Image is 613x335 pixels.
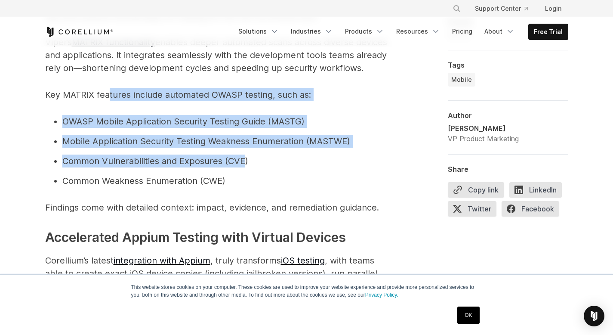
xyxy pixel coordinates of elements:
div: Share [448,165,568,174]
p: Key MATRIX features include automated OWASP testing, such as: [45,88,389,101]
div: [PERSON_NAME] [448,123,519,133]
a: Privacy Policy. [365,292,398,298]
a: Industries [286,24,338,39]
li: Mobile Application Security Testing Weakness Enumeration (MASTWE) [62,135,389,148]
span: Accelerated Appium Testing with Virtual Devices [45,230,346,245]
a: About [479,24,520,39]
div: Tags [448,61,568,69]
a: Login [538,1,568,16]
a: Twitter [448,201,502,220]
a: LinkedIn [509,182,567,201]
button: Search [449,1,465,16]
p: Findings come with detailed context: impact, evidence, and remediation guidance. [45,201,389,214]
a: Pricing [447,24,477,39]
a: Mobile [448,73,475,87]
a: Solutions [233,24,284,39]
p: This website stores cookies on your computer. These cookies are used to improve your website expe... [131,283,482,299]
div: Author [448,111,568,120]
span: Mobile [451,75,472,84]
span: Twitter [448,201,496,217]
a: OK [457,307,479,324]
li: Common Weakness Enumeration (CWE) [62,174,389,187]
a: Facebook [502,201,564,220]
a: Products [340,24,389,39]
a: Support Center [468,1,535,16]
div: Navigation Menu [233,24,568,40]
div: Navigation Menu [442,1,568,16]
li: Common Vulnerabilities and Exposures (CVE) [62,155,389,167]
div: VP Product Marketing [448,133,519,144]
a: iOS testing [281,255,325,266]
a: Corellium Home [45,27,114,37]
a: Free Trial [529,24,568,40]
span: Facebook [502,201,559,217]
div: Open Intercom Messenger [584,306,604,326]
li: OWASP Mobile Application Security Testing Guide (MASTG) [62,115,389,128]
a: Resources [391,24,445,39]
span: LinkedIn [509,182,562,198]
button: Copy link [448,182,504,198]
a: integration with Appium [114,255,210,266]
